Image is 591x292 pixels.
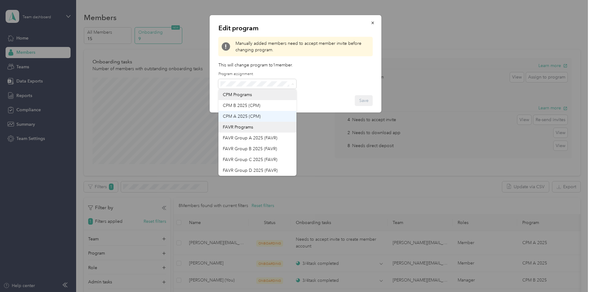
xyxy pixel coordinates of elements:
[556,257,591,292] iframe: Everlance-gr Chat Button Frame
[218,24,373,32] p: Edit program
[218,71,296,77] label: Program assignment
[218,62,373,68] p: This will change program to 1 member .
[235,40,370,53] span: Manually added members need to accept member invite before changing program.
[218,89,296,100] li: CPM Programs
[223,157,277,162] span: FAVR Group C 2025 (FAVR)
[223,135,277,141] span: FAVR Group A 2025 (FAVR)
[223,103,260,108] span: CPM B 2025 (CPM)
[223,168,278,173] span: FAVR Group D 2025 (FAVR)
[218,122,296,133] li: FAVR Programs
[223,146,277,151] span: FAVR Group B 2025 (FAVR)
[223,114,261,119] span: CPM A 2025 (CPM)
